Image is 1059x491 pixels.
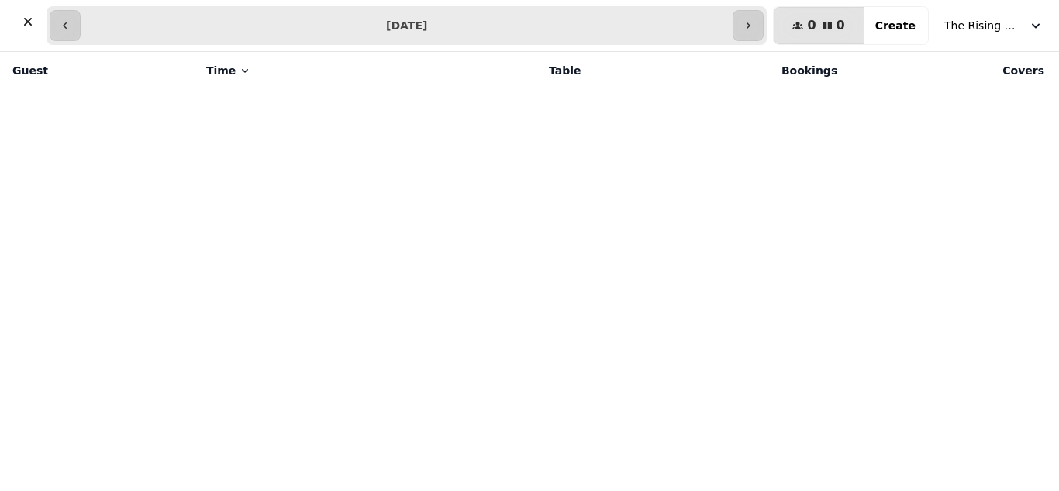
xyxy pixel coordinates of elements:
button: 00 [774,7,863,44]
span: Create [875,20,916,31]
span: The Rising Sun [944,18,1022,33]
button: Time [206,63,251,78]
span: 0 [807,19,816,32]
th: Table [416,52,591,89]
span: 0 [837,19,845,32]
th: Bookings [591,52,847,89]
button: The Rising Sun [935,12,1053,40]
span: Time [206,63,236,78]
button: Create [863,7,928,44]
th: Covers [847,52,1054,89]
